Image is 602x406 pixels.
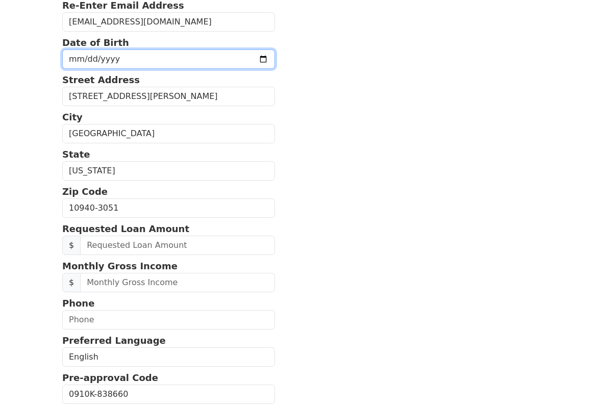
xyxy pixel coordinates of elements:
input: Monthly Gross Income [80,273,275,292]
input: Requested Loan Amount [80,236,275,255]
strong: Requested Loan Amount [62,223,189,234]
strong: Phone [62,298,94,309]
input: Zip Code [62,198,275,218]
input: Street Address [62,87,275,106]
strong: Date of Birth [62,37,129,48]
p: Monthly Gross Income [62,259,275,273]
strong: Pre-approval Code [62,372,158,383]
span: $ [62,273,81,292]
input: City [62,124,275,143]
input: Phone [62,310,275,329]
input: Re-Enter Email Address [62,12,275,32]
span: $ [62,236,81,255]
strong: Zip Code [62,186,108,197]
strong: Street Address [62,74,140,85]
strong: Preferred Language [62,335,166,346]
input: Pre-approval Code [62,385,275,404]
strong: State [62,149,90,160]
strong: City [62,112,83,122]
